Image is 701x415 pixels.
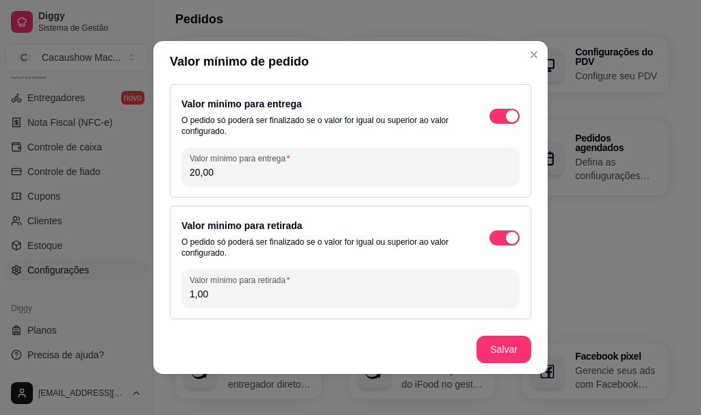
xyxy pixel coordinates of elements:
[476,336,531,363] button: Salvar
[153,41,548,82] header: Valor mínimo de pedido
[190,287,511,301] input: Valor mínimo para retirada
[181,115,462,137] p: O pedido só poderá ser finalizado se o valor for igual ou superior ao valor configurado.
[181,237,462,258] p: O pedido só poderá ser finalizado se o valor for igual ou superior ao valor configurado.
[190,274,294,286] label: Valor mínimo para retirada
[181,98,302,109] label: Valor minimo para entrega
[523,44,545,66] button: Close
[181,220,303,231] label: Valor minimo para retirada
[190,165,511,179] input: Valor mínimo para entrega
[190,152,294,164] label: Valor mínimo para entrega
